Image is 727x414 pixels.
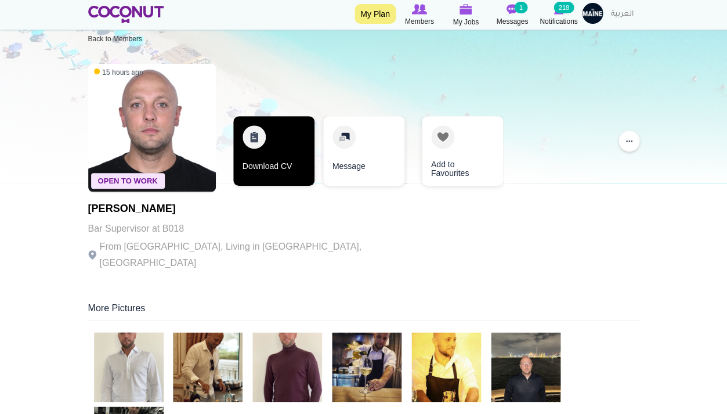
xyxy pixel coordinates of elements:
[88,35,142,43] a: Back to Members
[396,3,443,27] a: Browse Members Members
[88,221,407,237] p: Bar Supervisor at B018
[88,203,407,215] h1: [PERSON_NAME]
[619,131,639,152] button: ...
[554,2,573,13] small: 218
[233,116,314,186] a: Download CV
[88,239,407,271] p: From [GEOGRAPHIC_DATA], Living in [GEOGRAPHIC_DATA], [GEOGRAPHIC_DATA]
[404,16,433,27] span: Members
[88,6,164,23] img: Home
[496,16,528,27] span: Messages
[91,173,165,189] span: Open To Work
[413,116,494,192] div: 3 / 3
[355,4,396,24] a: My Plan
[94,67,143,77] span: 15 hours ago
[489,3,536,27] a: Messages Messages 1
[605,3,639,26] a: العربية
[411,4,426,15] img: Browse Members
[88,302,639,321] div: More Pictures
[323,116,404,192] div: 2 / 3
[554,4,563,15] img: Notifications
[323,116,404,186] a: Message
[233,116,314,192] div: 1 / 3
[507,4,518,15] img: Messages
[443,3,489,28] a: My Jobs My Jobs
[514,2,527,13] small: 1
[540,16,577,27] span: Notifications
[453,16,479,28] span: My Jobs
[422,116,503,186] a: Add to Favourites
[536,3,582,27] a: Notifications Notifications 218
[460,4,472,15] img: My Jobs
